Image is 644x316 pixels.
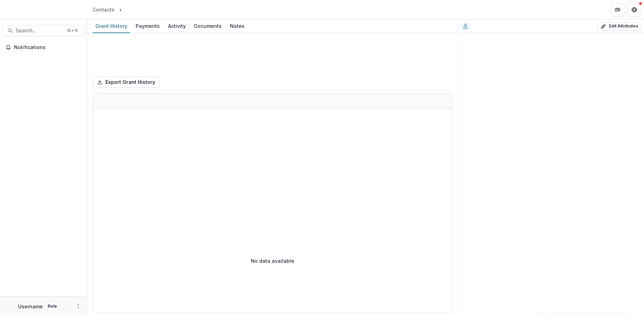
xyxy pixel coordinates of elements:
div: Documents [191,21,224,31]
button: Export Grant History [93,77,160,88]
a: Contacts [90,5,117,15]
p: Username [18,303,43,310]
p: No data available [251,257,294,264]
p: Role [46,303,59,309]
nav: breadcrumb [90,5,153,15]
a: Notes [227,19,247,33]
a: Payments [133,19,162,33]
div: Payments [133,21,162,31]
button: More [74,302,82,310]
div: Notes [227,21,247,31]
a: Activity [165,19,189,33]
span: Notifications [14,45,81,50]
div: ⌘ + K [65,27,79,34]
button: Partners [611,3,625,17]
div: Grant History [93,21,130,31]
button: Edit Attributes [597,22,641,31]
a: Grant History [93,19,130,33]
button: Notifications [3,42,84,53]
div: Activity [165,21,189,31]
button: Search... [3,25,84,36]
a: Documents [191,19,224,33]
span: Search... [16,28,63,34]
button: Get Help [627,3,641,17]
div: Contacts [93,6,114,13]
